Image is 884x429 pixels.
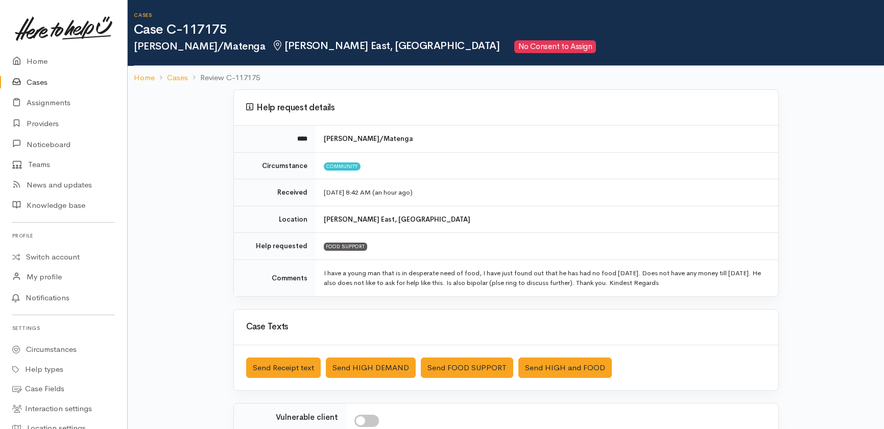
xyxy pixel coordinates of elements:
[324,243,368,251] div: FOOD SUPPORT
[326,357,416,378] button: Send HIGH DEMAND
[324,215,470,224] b: [PERSON_NAME] East, [GEOGRAPHIC_DATA]
[421,357,513,378] button: Send FOOD SUPPORT
[134,72,155,84] a: Home
[134,40,884,53] h2: [PERSON_NAME]/Matenga
[234,233,316,260] td: Help requested
[128,66,884,90] nav: breadcrumb
[272,39,500,52] span: [PERSON_NAME] East, [GEOGRAPHIC_DATA]
[134,22,884,37] h1: Case C-117175
[316,179,778,206] td: [DATE] 8:42 AM (an hour ago)
[324,162,361,171] span: Community
[167,72,188,84] a: Cases
[234,152,316,179] td: Circumstance
[246,357,321,378] button: Send Receipt text
[316,259,778,296] td: I have a young man that is in desperate need of food, I have just found out that he has had no fo...
[134,12,884,18] h6: Cases
[276,412,338,423] label: Vulnerable client
[514,40,596,53] span: No Consent to Assign
[188,72,260,84] li: Review C-117175
[324,134,413,143] b: [PERSON_NAME]/Matenga
[12,229,115,243] h6: Profile
[518,357,612,378] button: Send HIGH and FOOD
[246,103,766,113] h3: Help request details
[234,259,316,296] td: Comments
[246,322,766,332] h3: Case Texts
[234,179,316,206] td: Received
[12,321,115,335] h6: Settings
[234,206,316,233] td: Location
